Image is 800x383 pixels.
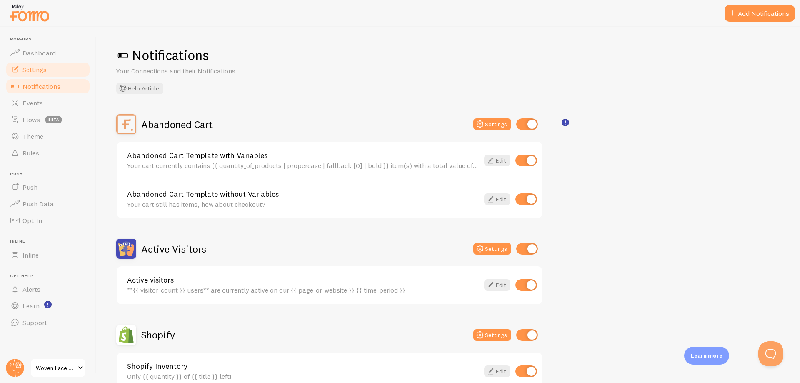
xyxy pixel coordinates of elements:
a: Push Data [5,195,91,212]
span: Support [22,318,47,327]
a: Support [5,314,91,331]
h2: Shopify [141,328,175,341]
span: Pop-ups [10,37,91,42]
span: Learn [22,302,40,310]
div: Domain: [DOMAIN_NAME] [22,22,92,28]
a: Shopify Inventory [127,363,479,370]
span: Push [10,171,91,177]
a: Learn [5,298,91,314]
img: Abandoned Cart [116,114,136,134]
button: Settings [473,329,511,341]
span: Events [22,99,43,107]
a: Active visitors [127,276,479,284]
a: Dashboard [5,45,91,61]
button: Settings [473,118,511,130]
img: fomo-relay-logo-orange.svg [9,2,50,23]
a: Abandoned Cart Template without Variables [127,190,479,198]
a: Theme [5,128,91,145]
a: Edit [484,193,510,205]
a: Rules [5,145,91,161]
h2: Abandoned Cart [141,118,212,131]
span: Theme [22,132,43,140]
span: Push [22,183,37,191]
a: Notifications [5,78,91,95]
span: Dashboard [22,49,56,57]
div: Keywords by Traffic [92,49,140,55]
h1: Notifications [116,47,780,64]
iframe: Help Scout Beacon - Open [758,341,783,366]
span: Alerts [22,285,40,293]
button: Settings [473,243,511,255]
span: Opt-In [22,216,42,225]
span: Woven Lace & Border [36,363,75,373]
span: Settings [22,65,47,74]
img: tab_keywords_by_traffic_grey.svg [83,48,90,55]
a: Settings [5,61,91,78]
img: website_grey.svg [13,22,20,28]
a: Woven Lace & Border [30,358,86,378]
p: Learn more [691,352,722,360]
p: Your Connections and their Notifications [116,66,316,76]
div: Your cart currently contains {{ quantity_of_products | propercase | fallback [0] | bold }} item(s... [127,162,479,169]
span: Inline [22,251,39,259]
div: Learn more [684,347,729,365]
span: Inline [10,239,91,244]
button: Help Article [116,83,163,94]
img: Shopify [116,325,136,345]
a: Opt-In [5,212,91,229]
svg: <p>Watch New Feature Tutorials!</p> [44,301,52,308]
svg: <p>🛍️ For Shopify Users</p><p>To use the <strong>Abandoned Cart with Variables</strong> template,... [562,119,569,126]
div: v 4.0.25 [23,13,41,20]
span: Push Data [22,200,54,208]
a: Events [5,95,91,111]
img: Active Visitors [116,239,136,259]
span: beta [45,116,62,123]
div: Only {{ quantity }} of {{ title }} left! [127,373,479,380]
div: Domain Overview [32,49,75,55]
a: Edit [484,365,510,377]
h2: Active Visitors [141,243,206,255]
span: Notifications [22,82,60,90]
div: Your cart still has items, how about checkout? [127,200,479,208]
a: Edit [484,155,510,166]
a: Flows beta [5,111,91,128]
img: tab_domain_overview_orange.svg [22,48,29,55]
img: logo_orange.svg [13,13,20,20]
a: Abandoned Cart Template with Variables [127,152,479,159]
a: Alerts [5,281,91,298]
span: Get Help [10,273,91,279]
a: Edit [484,279,510,291]
div: **{{ visitor_count }} users** are currently active on our {{ page_or_website }} {{ time_period }} [127,286,479,294]
span: Rules [22,149,39,157]
span: Flows [22,115,40,124]
a: Push [5,179,91,195]
a: Inline [5,247,91,263]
